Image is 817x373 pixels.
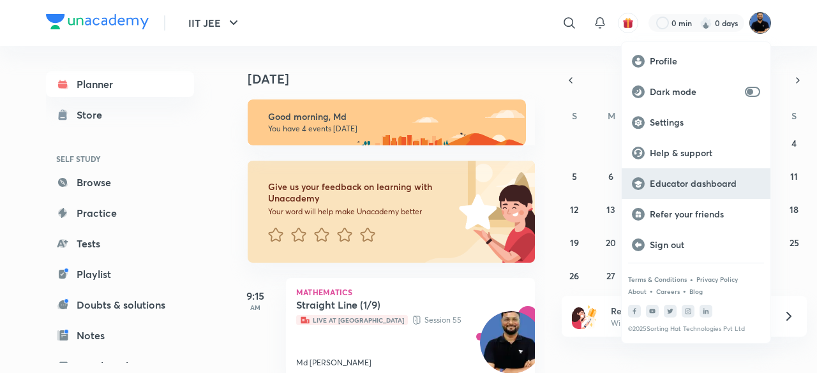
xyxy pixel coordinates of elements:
p: © 2025 Sorting Hat Technologies Pvt Ltd [628,325,764,333]
p: Help & support [650,147,760,159]
div: • [689,274,694,285]
p: Settings [650,117,760,128]
p: Sign out [650,239,760,251]
a: Terms & Conditions [628,275,687,283]
div: • [649,285,654,296]
a: Careers [656,288,680,295]
a: Educator dashboard [622,168,770,199]
p: Refer your friends [650,208,760,220]
a: Blog [689,288,703,295]
a: Refer your friends [622,199,770,230]
a: Privacy Policy [696,275,738,283]
a: Settings [622,107,770,138]
a: About [628,288,647,295]
p: Dark mode [650,86,740,98]
p: Profile [650,55,760,67]
div: • [682,285,687,296]
a: Profile [622,46,770,77]
a: Help & support [622,138,770,168]
p: Educator dashboard [650,178,760,189]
